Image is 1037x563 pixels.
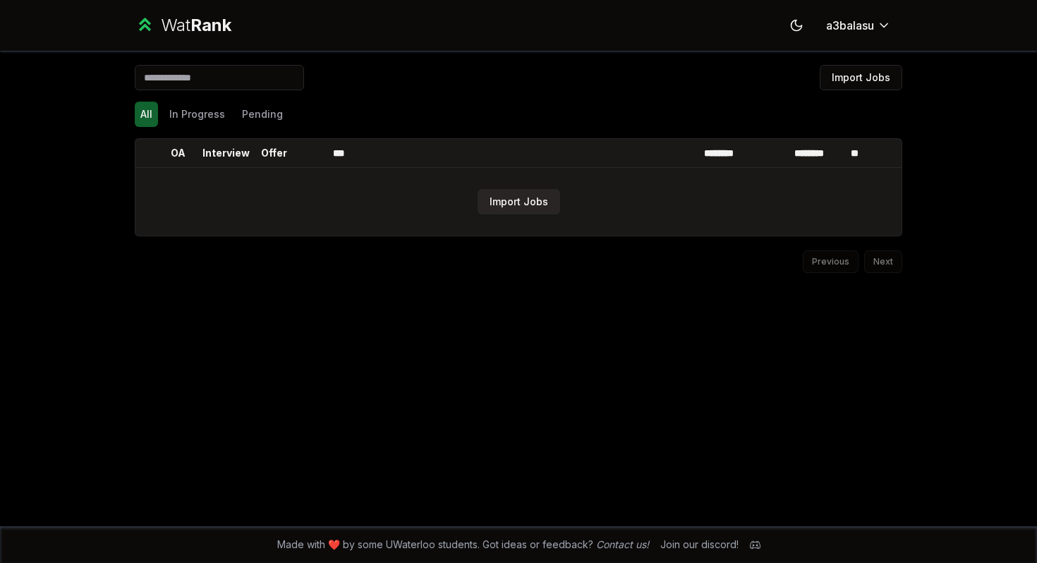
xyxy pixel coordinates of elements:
[660,538,739,552] div: Join our discord!
[596,538,649,550] a: Contact us!
[236,102,289,127] button: Pending
[820,65,902,90] button: Import Jobs
[171,146,186,160] p: OA
[135,102,158,127] button: All
[190,15,231,35] span: Rank
[161,14,231,37] div: Wat
[478,189,560,214] button: Import Jobs
[164,102,231,127] button: In Progress
[135,14,231,37] a: WatRank
[202,146,250,160] p: Interview
[277,538,649,552] span: Made with ❤️ by some UWaterloo students. Got ideas or feedback?
[815,13,902,38] button: a3balasu
[826,17,874,34] span: a3balasu
[261,146,287,160] p: Offer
